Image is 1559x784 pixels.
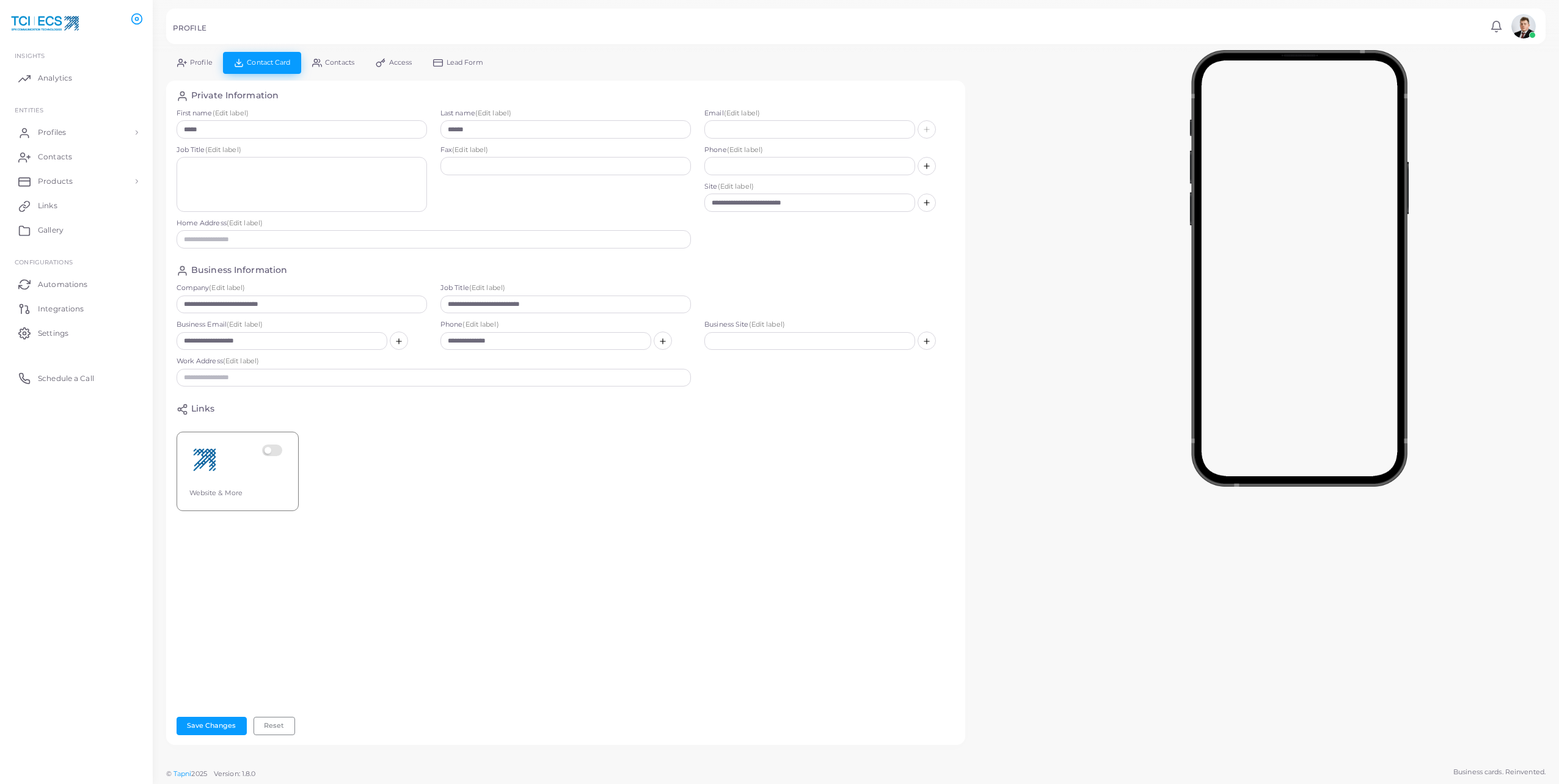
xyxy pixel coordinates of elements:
[9,145,144,169] a: Contacts
[9,120,144,145] a: Profiles
[205,145,241,154] span: (Edit label)
[177,145,427,155] label: Job Title
[38,303,84,314] span: Integrations
[704,145,955,155] label: Phone
[189,488,286,498] div: Website & More
[209,283,245,292] span: (Edit label)
[177,357,692,366] label: Work Address
[190,59,213,66] span: Profile
[177,109,427,118] label: First name
[1508,14,1539,38] a: avatar
[254,717,295,735] button: Reset
[38,73,72,84] span: Analytics
[191,769,206,779] span: 2025
[191,404,215,415] h4: Links
[38,176,73,187] span: Products
[9,194,144,218] a: Links
[38,279,87,290] span: Automations
[38,225,64,236] span: Gallery
[325,59,354,66] span: Contacts
[38,373,94,384] span: Schedule a Call
[214,769,256,778] span: Version: 1.8.0
[469,283,505,292] span: (Edit label)
[475,109,511,117] span: (Edit label)
[189,445,220,475] img: 220978c2-dd01-472f-8340-adf90242ce14-1736957760943.png
[191,265,287,277] h4: Business Information
[440,283,691,293] label: Job Title
[704,109,955,118] label: Email
[15,52,45,59] span: INSIGHTS
[177,320,427,330] label: Business Email
[440,109,691,118] label: Last name
[177,283,427,293] label: Company
[462,320,498,328] span: (Edit label)
[227,320,263,328] span: (Edit label)
[9,272,144,296] a: Automations
[191,90,279,102] h4: Private Information
[177,717,247,735] button: Save Changes
[9,169,144,194] a: Products
[223,357,259,365] span: (Edit label)
[213,109,249,117] span: (Edit label)
[9,366,144,390] a: Schedule a Call
[447,59,483,66] span: Lead Form
[227,219,263,227] span: (Edit label)
[727,145,763,154] span: (Edit label)
[247,59,290,66] span: Contact Card
[440,145,691,155] label: Fax
[9,296,144,321] a: Integrations
[173,24,206,32] h5: PROFILE
[38,127,66,138] span: Profiles
[38,200,57,211] span: Links
[704,182,955,192] label: Site
[749,320,785,328] span: (Edit label)
[389,59,412,66] span: Access
[9,321,144,345] a: Settings
[15,106,43,114] span: ENTITIES
[11,12,79,34] img: logo
[166,769,255,779] span: ©
[15,258,73,266] span: Configurations
[1453,767,1546,777] span: Business cards. Reinvented.
[718,182,754,191] span: (Edit label)
[38,151,72,162] span: Contacts
[38,328,68,339] span: Settings
[9,66,144,90] a: Analytics
[440,320,691,330] label: Phone
[9,218,144,242] a: Gallery
[704,320,955,330] label: Business Site
[724,109,760,117] span: (Edit label)
[173,769,192,778] a: Tapni
[452,145,488,154] span: (Edit label)
[1189,50,1409,487] img: phone-mock.b55596b7.png
[177,219,692,228] label: Home Address
[1511,14,1536,38] img: avatar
